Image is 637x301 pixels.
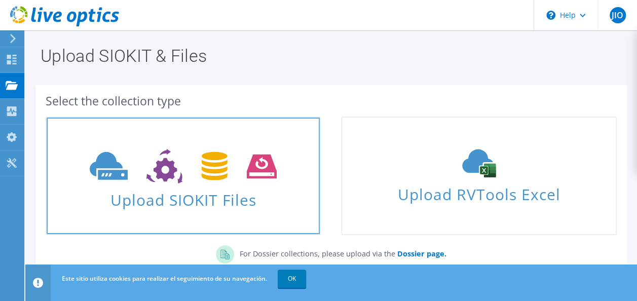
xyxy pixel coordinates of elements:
[41,47,617,64] h1: Upload SIOKIT & Files
[234,245,446,259] p: For Dossier collections, please upload via the
[395,249,446,258] a: Dossier page.
[341,117,616,235] a: Upload RVTools Excel
[546,11,555,20] svg: \n
[47,186,320,208] span: Upload SIOKIT Files
[397,249,446,258] b: Dossier page.
[62,274,267,283] span: Este sitio utiliza cookies para realizar el seguimiento de su navegación.
[46,117,321,235] a: Upload SIOKIT Files
[342,181,615,203] span: Upload RVTools Excel
[610,7,626,23] span: JIO
[46,95,617,106] div: Select the collection type
[278,270,306,288] a: OK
